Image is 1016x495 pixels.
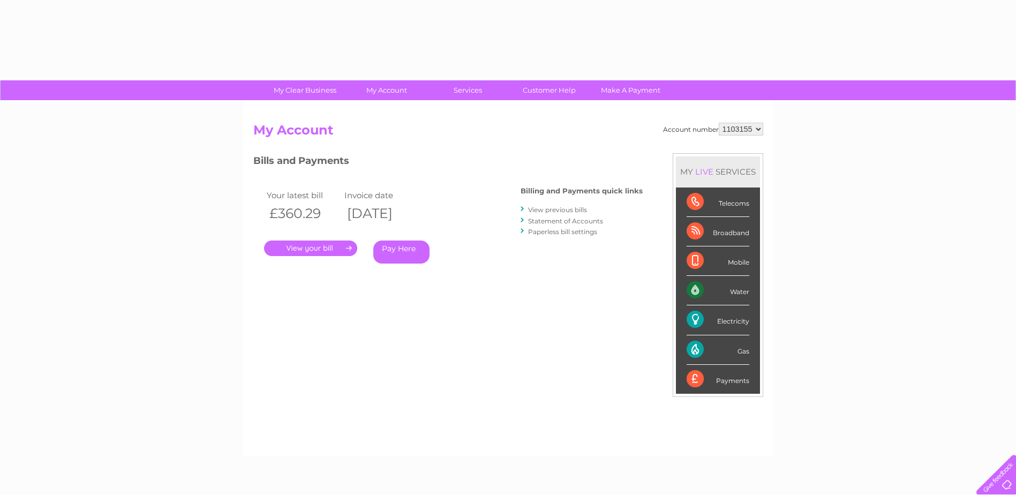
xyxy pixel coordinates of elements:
[253,123,763,143] h2: My Account
[264,202,342,224] th: £360.29
[253,153,643,172] h3: Bills and Payments
[264,188,342,202] td: Your latest bill
[693,167,716,177] div: LIVE
[676,156,760,187] div: MY SERVICES
[687,335,749,365] div: Gas
[505,80,593,100] a: Customer Help
[528,217,603,225] a: Statement of Accounts
[264,241,357,256] a: .
[586,80,675,100] a: Make A Payment
[528,228,597,236] a: Paperless bill settings
[373,241,430,264] a: Pay Here
[687,305,749,335] div: Electricity
[342,80,431,100] a: My Account
[687,187,749,217] div: Telecoms
[663,123,763,136] div: Account number
[687,217,749,246] div: Broadband
[342,188,419,202] td: Invoice date
[528,206,587,214] a: View previous bills
[424,80,512,100] a: Services
[261,80,349,100] a: My Clear Business
[687,246,749,276] div: Mobile
[687,276,749,305] div: Water
[521,187,643,195] h4: Billing and Payments quick links
[687,365,749,394] div: Payments
[342,202,419,224] th: [DATE]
